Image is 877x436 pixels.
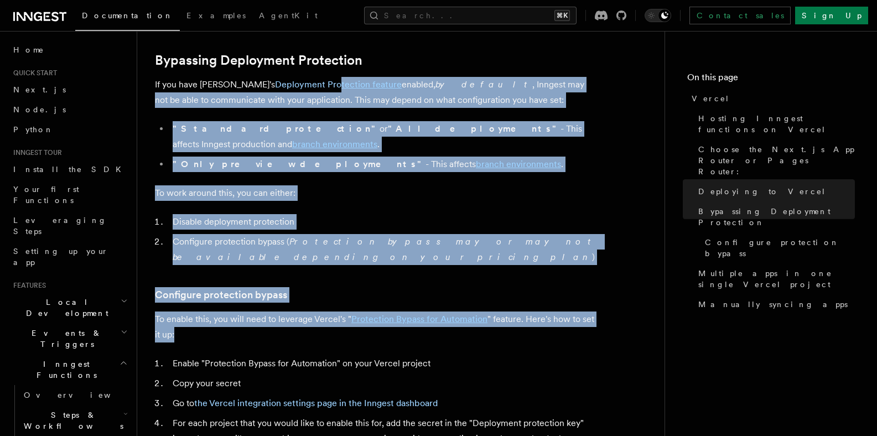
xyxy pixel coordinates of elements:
span: Events & Triggers [9,328,121,350]
a: Python [9,120,130,139]
a: Node.js [9,100,130,120]
span: Vercel [692,93,730,104]
li: Copy your secret [169,376,598,391]
span: Next.js [13,85,66,94]
span: Configure protection bypass [705,237,855,259]
a: Examples [180,3,252,30]
span: Overview [24,391,138,399]
a: Contact sales [689,7,791,24]
span: Local Development [9,297,121,319]
button: Search...⌘K [364,7,577,24]
span: Quick start [9,69,57,77]
span: Python [13,125,54,134]
span: Node.js [13,105,66,114]
span: Your first Functions [13,185,79,205]
a: Bypassing Deployment Protection [694,201,855,232]
a: Leveraging Steps [9,210,130,241]
a: Home [9,40,130,60]
a: Configure protection bypass [700,232,855,263]
a: Hosting Inngest functions on Vercel [694,108,855,139]
span: Steps & Workflows [19,409,123,432]
a: Configure protection bypass [155,287,287,303]
a: Protection Bypass for Automation [351,314,487,324]
span: Choose the Next.js App Router or Pages Router: [698,144,855,177]
a: Manually syncing apps [694,294,855,314]
a: the Vercel integration settings page in the Inngest dashboard [194,398,438,408]
a: Deploying to Vercel [694,181,855,201]
li: or - This affects Inngest production and . [169,121,598,152]
li: Disable deployment protection [169,214,598,230]
strong: "Standard protection" [173,123,380,134]
a: Next.js [9,80,130,100]
span: Leveraging Steps [13,216,107,236]
a: Bypassing Deployment Protection [155,53,362,68]
span: Multiple apps in one single Vercel project [698,268,855,290]
span: AgentKit [259,11,318,20]
li: - This affects . [169,157,598,172]
span: Deploying to Vercel [698,186,826,197]
p: To work around this, you can either: [155,185,598,201]
a: Your first Functions [9,179,130,210]
li: Enable "Protection Bypass for Automation" on your Vercel project [169,356,598,371]
h4: On this page [687,71,855,89]
span: Setting up your app [13,247,108,267]
a: AgentKit [252,3,324,30]
span: Install the SDK [13,165,128,174]
span: Manually syncing apps [698,299,848,310]
em: by default [435,79,532,90]
a: Install the SDK [9,159,130,179]
a: Documentation [75,3,180,31]
span: Bypassing Deployment Protection [698,206,855,228]
button: Steps & Workflows [19,405,130,436]
strong: "All deployments" [388,123,561,134]
a: Deployment Protection feature [275,79,402,90]
a: Overview [19,385,130,405]
a: Sign Up [795,7,868,24]
span: Hosting Inngest functions on Vercel [698,113,855,135]
button: Inngest Functions [9,354,130,385]
strong: "Only preview deployments" [173,159,425,169]
a: branch environments [292,139,377,149]
span: Examples [186,11,246,20]
span: Features [9,281,46,290]
li: Configure protection bypass ( ) [169,234,598,265]
p: To enable this, you will need to leverage Vercel's " " feature. Here's how to set it up: [155,312,598,342]
button: Toggle dark mode [645,9,671,22]
a: Choose the Next.js App Router or Pages Router: [694,139,855,181]
a: Multiple apps in one single Vercel project [694,263,855,294]
span: Inngest Functions [9,359,120,381]
a: Vercel [687,89,855,108]
kbd: ⌘K [554,10,570,21]
a: branch environments [476,159,561,169]
em: Protection bypass may or may not be available depending on your pricing plan [173,236,596,262]
p: If you have [PERSON_NAME]'s enabled, , Inngest may not be able to communicate with your applicati... [155,77,598,108]
li: Go to [169,396,598,411]
span: Inngest tour [9,148,62,157]
a: Setting up your app [9,241,130,272]
span: Home [13,44,44,55]
span: Documentation [82,11,173,20]
button: Events & Triggers [9,323,130,354]
button: Local Development [9,292,130,323]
